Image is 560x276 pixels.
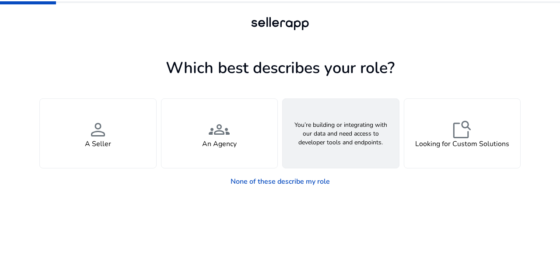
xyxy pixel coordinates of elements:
button: personA Seller [39,98,157,168]
h1: Which best describes your role? [39,59,521,77]
a: None of these describe my role [224,173,337,190]
button: feature_searchLooking for Custom Solutions [404,98,521,168]
span: feature_search [451,119,472,140]
span: person [87,119,108,140]
h4: Looking for Custom Solutions [415,140,509,148]
h4: An Agency [202,140,237,148]
h4: A Seller [85,140,111,148]
span: groups [209,119,230,140]
button: groupsAn Agency [161,98,278,168]
button: You’re building or integrating with our data and need access to developer tools and endpoints. [282,98,399,168]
